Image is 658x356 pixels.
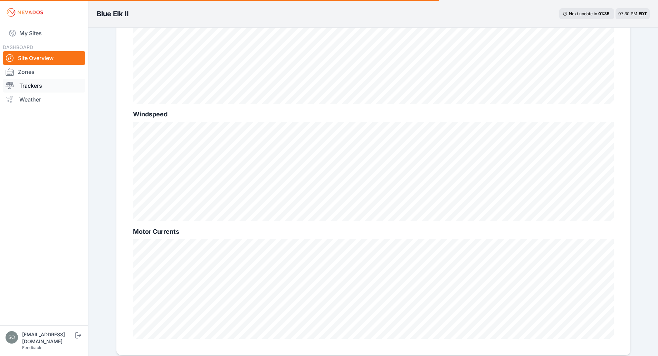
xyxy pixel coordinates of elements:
span: Next update in [569,11,597,16]
a: Weather [3,93,85,106]
a: My Sites [3,25,85,41]
div: 01 : 35 [598,11,611,17]
span: DASHBOARD [3,44,33,50]
a: Feedback [22,345,41,350]
h2: Windspeed [133,109,614,119]
h2: Motor Currents [133,227,614,237]
span: EDT [639,11,647,16]
span: 07:30 PM [618,11,637,16]
nav: Breadcrumb [97,5,129,23]
img: Nevados [6,7,44,18]
h3: Blue Elk II [97,9,129,19]
img: solarae@invenergy.com [6,331,18,344]
a: Trackers [3,79,85,93]
div: [EMAIL_ADDRESS][DOMAIN_NAME] [22,331,74,345]
a: Site Overview [3,51,85,65]
a: Zones [3,65,85,79]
